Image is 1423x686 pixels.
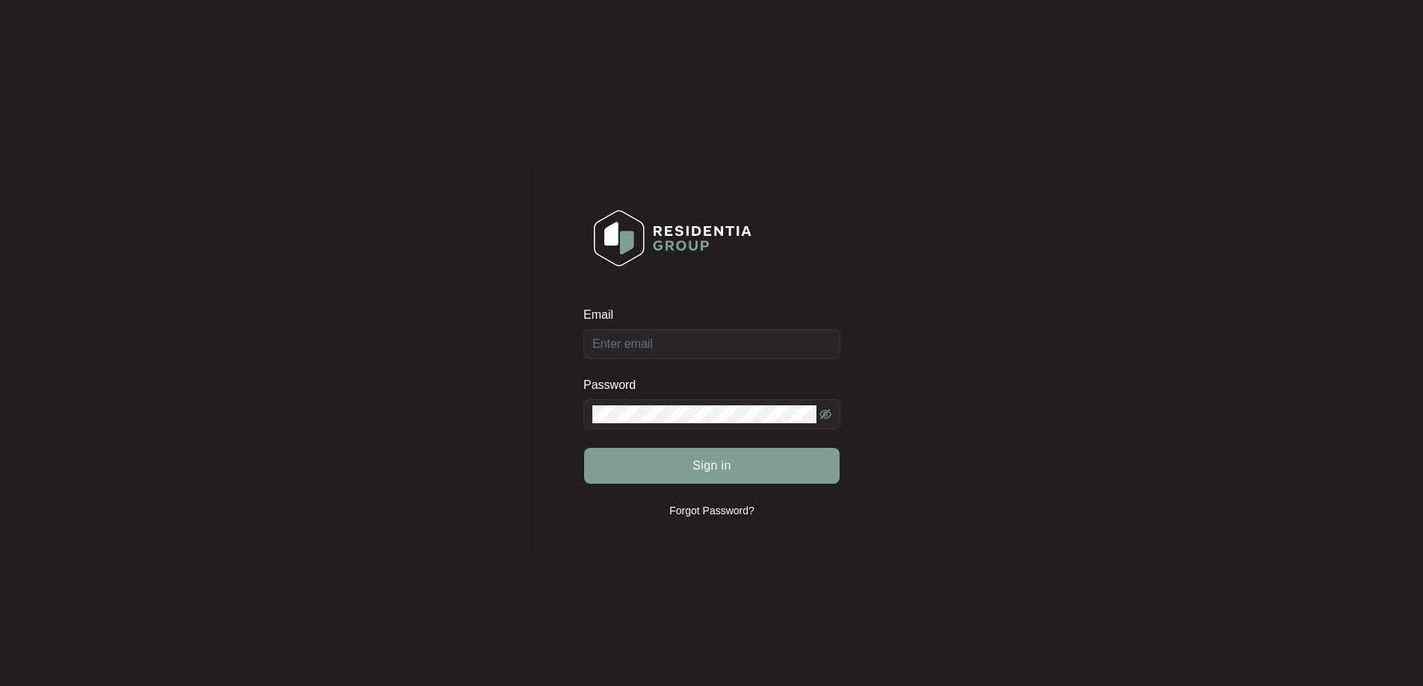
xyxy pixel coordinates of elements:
[819,408,831,420] span: eye-invisible
[669,503,754,518] p: Forgot Password?
[583,329,840,359] input: Email
[584,448,840,484] button: Sign in
[583,308,624,322] label: Email
[584,200,761,276] img: Login Logo
[692,457,731,475] span: Sign in
[583,378,647,393] label: Password
[592,405,816,423] input: Password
